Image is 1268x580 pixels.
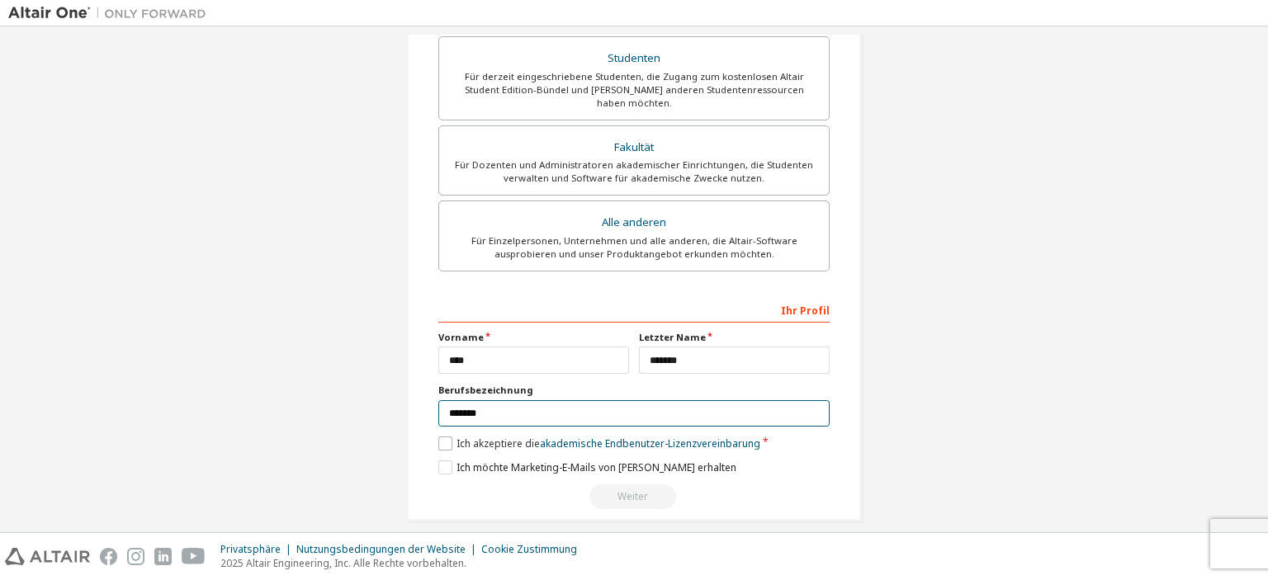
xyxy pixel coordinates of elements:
p: 2025 Altair Engineering, Inc. Alle Rechte vorbehalten. [220,556,587,570]
div: Alle anderen [449,211,819,234]
div: Fakultät [449,136,819,159]
img: linkedin.svg [154,548,172,565]
div: Nutzungsbedingungen der Website [296,543,481,556]
label: Ich möchte Marketing-E-Mails von [PERSON_NAME] erhalten [438,460,736,474]
a: akademische Endbenutzer-Lizenzvereinbarung [540,436,760,450]
img: instagram.svg [127,548,144,565]
div: Studenten [449,47,819,70]
label: Letzter Name [639,331,830,344]
div: Für derzeit eingeschriebene Studenten, die Zugang zum kostenlosen Altair Student Edition-Bündel u... [449,70,819,110]
img: facebook.svg [100,548,117,565]
label: Vorname [438,331,629,344]
img: youtube.svg [182,548,206,565]
div: Für Dozenten und Administratoren akademischer Einrichtungen, die Studenten verwalten und Software... [449,158,819,185]
div: Privatsphäre [220,543,296,556]
div: Cookie Zustimmung [481,543,587,556]
div: Ihr Profil [438,296,830,323]
img: altair_logo.svg [5,548,90,565]
label: Berufsbezeichnung [438,384,830,397]
div: Für Einzelpersonen, Unternehmen und alle anderen, die Altair-Software ausprobieren und unser Prod... [449,234,819,261]
img: Altair [8,5,215,21]
label: Ich akzeptiere die [438,436,760,450]
div: EULA lesen und einbinden, um fortzufahren [438,484,830,509]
